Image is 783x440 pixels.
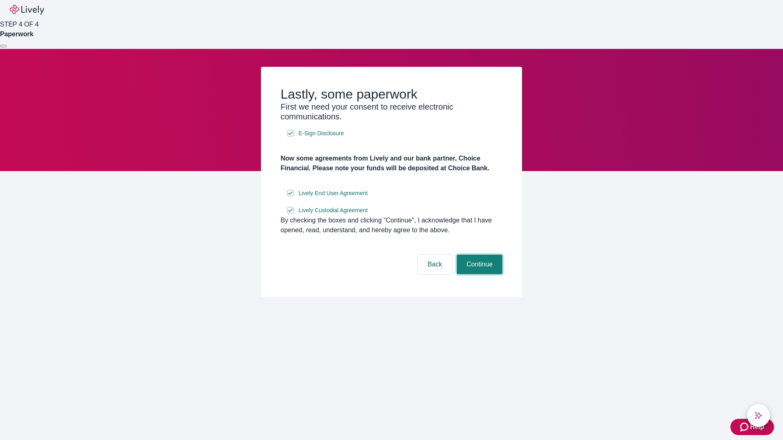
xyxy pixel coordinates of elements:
[740,422,750,432] svg: Zendesk support icon
[297,128,345,139] a: e-sign disclosure document
[281,102,502,121] h3: First we need your consent to receive electronic communications.
[297,188,369,198] a: e-sign disclosure document
[754,411,763,420] svg: Lively AI Assistant
[297,205,369,216] a: e-sign disclosure document
[10,5,44,15] img: Lively
[299,206,368,215] span: Lively Custodial Agreement
[457,255,502,274] button: Continue
[418,255,452,274] button: Back
[299,129,344,138] span: E-Sign Disclosure
[730,419,774,435] button: Zendesk support iconHelp
[281,216,502,235] div: By checking the boxes and clicking “Continue", I acknowledge that I have opened, read, understand...
[281,86,502,102] h2: Lastly, some paperwork
[747,404,770,427] button: chat
[281,154,502,173] h4: Now some agreements from Lively and our bank partner, Choice Financial. Please note your funds wi...
[750,422,764,432] span: Help
[299,189,368,198] span: Lively End User Agreement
